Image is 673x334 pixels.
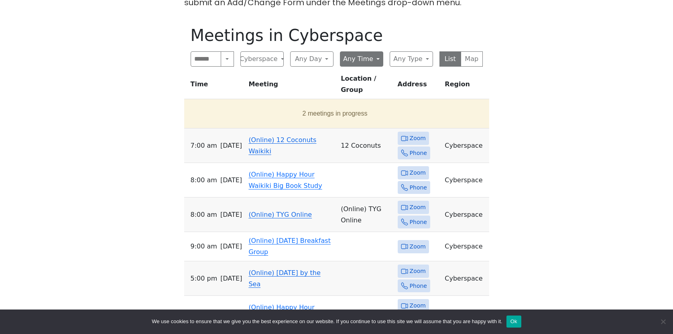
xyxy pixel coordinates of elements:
span: [DATE] [220,273,242,284]
td: Cyberspace [441,261,489,296]
span: Zoom [410,266,426,276]
h1: Meetings in Cyberspace [191,26,483,45]
button: Ok [506,316,521,328]
a: (Online) TYG Online [248,211,312,218]
th: Address [394,73,442,99]
a: (Online) [DATE] by the Sea [248,269,320,288]
span: Zoom [410,168,426,178]
span: Phone [410,183,427,193]
button: Search [221,51,234,67]
span: [DATE] [220,209,242,220]
span: 8:00 AM [191,175,217,186]
span: Zoom [410,202,426,212]
span: Phone [410,217,427,227]
span: 9:00 AM [191,241,217,252]
span: [DATE] [220,140,242,151]
td: Cyberspace [441,163,489,198]
td: Cyberspace [441,128,489,163]
span: 7:00 AM [191,140,217,151]
a: (Online) 12 Coconuts Waikiki [248,136,316,155]
span: No [659,318,667,326]
span: [DATE] [220,308,242,319]
span: 5:00 PM [191,273,218,284]
span: Phone [410,281,427,291]
th: Region [441,73,489,99]
th: Location / Group [338,73,394,99]
a: (Online) Happy Hour Waikiki [248,303,314,322]
span: 5:30 PM [191,308,218,319]
button: Any Time [340,51,383,67]
button: Any Day [290,51,333,67]
td: (Online) TYG Online [338,198,394,232]
span: Zoom [410,242,426,252]
span: Zoom [410,133,426,143]
span: Zoom [410,301,426,311]
span: [DATE] [220,175,242,186]
a: (Online) [DATE] Breakfast Group [248,237,331,256]
td: Cyberspace [441,232,489,261]
a: (Online) Happy Hour Waikiki Big Book Study [248,171,322,189]
button: Map [461,51,483,67]
button: Cyberspace [240,51,284,67]
span: Phone [410,148,427,158]
span: [DATE] [220,241,242,252]
button: 2 meetings in progress [187,102,483,125]
th: Meeting [245,73,338,99]
button: List [439,51,462,67]
td: Cyberspace [441,296,489,330]
th: Time [184,73,246,99]
button: Any Type [390,51,433,67]
td: Cyberspace [441,198,489,232]
span: 8:00 AM [191,209,217,220]
span: We use cookies to ensure that we give you the best experience on our website. If you continue to ... [152,318,502,326]
td: 12 Coconuts [338,128,394,163]
input: Search [191,51,222,67]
